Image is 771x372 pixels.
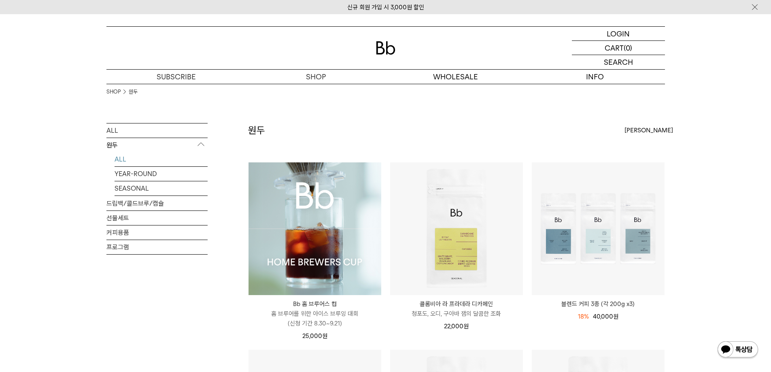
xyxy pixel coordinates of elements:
p: WHOLESALE [386,70,525,84]
img: 콜롬비아 라 프라데라 디카페인 [390,162,523,295]
a: 선물세트 [106,211,208,225]
a: CART (0) [572,41,665,55]
a: ALL [115,152,208,166]
p: 홈 브루어를 위한 아이스 브루잉 대회 (신청 기간 8.30~9.21) [249,309,381,328]
a: Bb 홈 브루어스 컵 [249,162,381,295]
p: INFO [525,70,665,84]
span: 40,000 [593,313,618,320]
span: [PERSON_NAME] [624,125,673,135]
h2: 원두 [248,123,265,137]
a: 드립백/콜드브루/캡슐 [106,196,208,210]
a: 커피용품 [106,225,208,240]
p: (0) [624,41,632,55]
img: 블렌드 커피 3종 (각 200g x3) [532,162,665,295]
a: SUBSCRIBE [106,70,246,84]
p: 원두 [106,138,208,153]
p: Bb 홈 브루어스 컵 [249,299,381,309]
p: 콜롬비아 라 프라데라 디카페인 [390,299,523,309]
a: YEAR-ROUND [115,167,208,181]
p: 청포도, 오디, 구아바 잼의 달콤한 조화 [390,309,523,319]
img: 카카오톡 채널 1:1 채팅 버튼 [717,340,759,360]
span: 원 [613,313,618,320]
a: Bb 홈 브루어스 컵 홈 브루어를 위한 아이스 브루잉 대회(신청 기간 8.30~9.21) [249,299,381,328]
a: LOGIN [572,27,665,41]
a: SEASONAL [115,181,208,196]
div: 18% [578,312,589,321]
a: SHOP [246,70,386,84]
p: LOGIN [607,27,630,40]
a: 블렌드 커피 3종 (각 200g x3) [532,299,665,309]
a: 콜롬비아 라 프라데라 디카페인 청포도, 오디, 구아바 잼의 달콤한 조화 [390,299,523,319]
span: 원 [463,323,469,330]
span: 25,000 [302,332,327,340]
p: SEARCH [604,55,633,69]
img: 로고 [376,41,395,55]
span: 원 [322,332,327,340]
a: ALL [106,123,208,138]
a: 원두 [129,88,138,96]
a: SHOP [106,88,121,96]
p: CART [605,41,624,55]
a: 프로그램 [106,240,208,254]
a: 신규 회원 가입 시 3,000원 할인 [347,4,424,11]
img: 1000001223_add2_021.jpg [249,162,381,295]
span: 22,000 [444,323,469,330]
